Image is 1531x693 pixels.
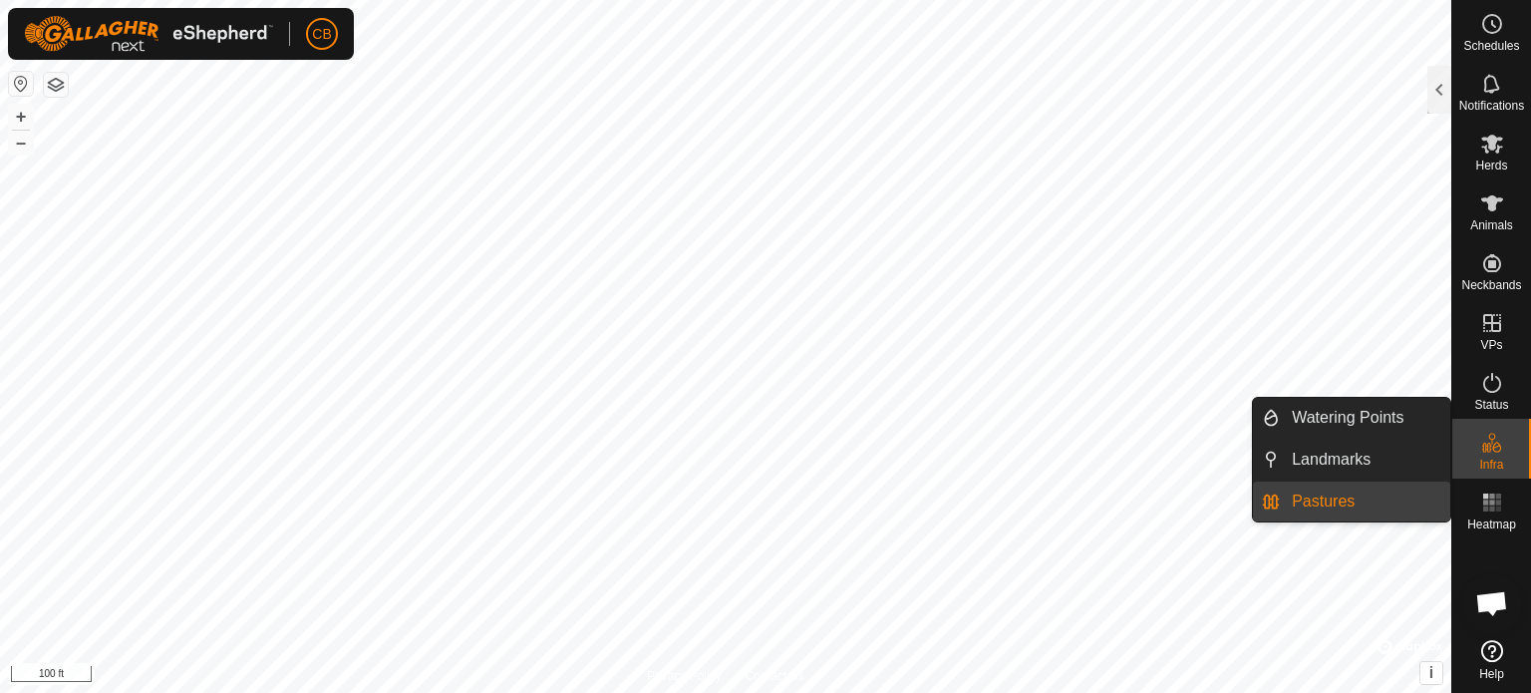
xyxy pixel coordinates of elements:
span: Watering Points [1292,406,1403,430]
span: Schedules [1463,40,1519,52]
button: i [1420,662,1442,684]
a: Pastures [1280,482,1450,521]
span: CB [312,24,331,45]
li: Landmarks [1253,440,1450,480]
button: – [9,131,33,155]
span: Notifications [1459,100,1524,112]
span: Neckbands [1461,279,1521,291]
a: Help [1452,632,1531,688]
button: + [9,105,33,129]
span: Landmarks [1292,448,1371,472]
a: Watering Points [1280,398,1450,438]
span: i [1429,664,1433,681]
a: Privacy Policy [647,667,722,685]
span: Status [1474,399,1508,411]
span: Help [1479,668,1504,680]
span: Pastures [1292,490,1355,514]
li: Watering Points [1253,398,1450,438]
span: Animals [1470,219,1513,231]
div: Open chat [1462,573,1522,633]
button: Map Layers [44,73,68,97]
span: Heatmap [1467,519,1516,530]
li: Pastures [1253,482,1450,521]
a: Contact Us [746,667,804,685]
img: Gallagher Logo [24,16,273,52]
button: Reset Map [9,72,33,96]
span: Infra [1479,459,1503,471]
span: VPs [1480,339,1502,351]
a: Landmarks [1280,440,1450,480]
span: Herds [1475,160,1507,172]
